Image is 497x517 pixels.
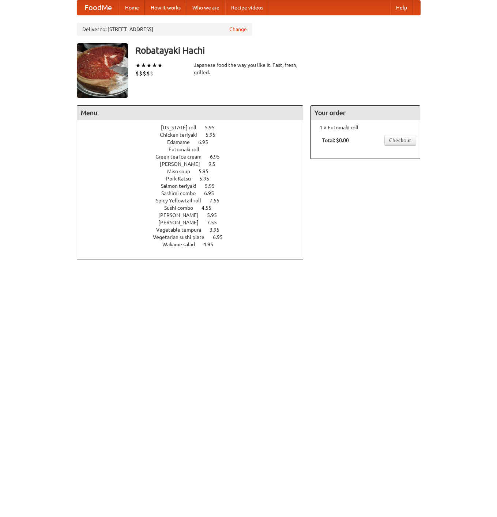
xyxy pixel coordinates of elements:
[166,176,223,182] a: Pork Katsu 5.95
[166,176,198,182] span: Pork Katsu
[213,234,230,240] span: 6.95
[155,154,233,160] a: Green tea ice cream 6.95
[225,0,269,15] a: Recipe videos
[145,0,187,15] a: How it works
[155,154,209,160] span: Green tea ice cream
[203,242,221,247] span: 4.95
[187,0,225,15] a: Who we are
[156,227,208,233] span: Vegetable tempura
[146,61,152,69] li: ★
[146,69,150,77] li: $
[198,139,215,145] span: 6.95
[167,168,222,174] a: Miso soup 5.95
[199,176,217,182] span: 5.95
[135,69,139,77] li: $
[77,106,303,120] h4: Menu
[194,61,304,76] div: Japanese food the way you like it. Fast, fresh, grilled.
[167,139,197,145] span: Edamame
[164,205,225,211] a: Sushi combo 4.55
[210,154,227,160] span: 6.95
[167,139,222,145] a: Edamame 6.95
[141,61,146,69] li: ★
[208,161,223,167] span: 9.5
[199,168,216,174] span: 5.95
[156,227,233,233] a: Vegetable tempura 3.95
[390,0,413,15] a: Help
[315,124,416,131] li: 1 × Futomaki roll
[158,212,230,218] a: [PERSON_NAME] 5.95
[229,26,247,33] a: Change
[153,234,236,240] a: Vegetarian sushi plate 6.95
[167,168,197,174] span: Miso soup
[160,132,204,138] span: Chicken teriyaki
[119,0,145,15] a: Home
[150,69,154,77] li: $
[164,205,200,211] span: Sushi combo
[139,69,143,77] li: $
[77,0,119,15] a: FoodMe
[322,137,349,143] b: Total: $0.00
[157,61,163,69] li: ★
[153,234,212,240] span: Vegetarian sushi plate
[161,183,204,189] span: Salmon teriyaki
[207,220,224,225] span: 7.55
[161,190,203,196] span: Sashimi combo
[77,43,128,98] img: angular.jpg
[205,183,222,189] span: 5.95
[161,190,227,196] a: Sashimi combo 6.95
[161,125,204,130] span: [US_STATE] roll
[135,61,141,69] li: ★
[384,135,416,146] a: Checkout
[161,125,228,130] a: [US_STATE] roll 5.95
[156,198,208,204] span: Spicy Yellowtail roll
[169,147,207,152] span: Futomaki roll
[162,242,227,247] a: Wakame salad 4.95
[205,125,222,130] span: 5.95
[158,220,230,225] a: [PERSON_NAME] 7.55
[161,183,228,189] a: Salmon teriyaki 5.95
[158,220,206,225] span: [PERSON_NAME]
[202,205,219,211] span: 4.55
[156,198,233,204] a: Spicy Yellowtail roll 7.55
[207,212,224,218] span: 5.95
[160,132,229,138] a: Chicken teriyaki 5.95
[169,147,220,152] a: Futomaki roll
[77,23,252,36] div: Deliver to: [STREET_ADDRESS]
[206,132,223,138] span: 5.95
[158,212,206,218] span: [PERSON_NAME]
[152,61,157,69] li: ★
[204,190,221,196] span: 6.95
[135,43,421,58] h3: Robatayaki Hachi
[162,242,202,247] span: Wakame salad
[311,106,420,120] h4: Your order
[160,161,207,167] span: [PERSON_NAME]
[143,69,146,77] li: $
[210,198,227,204] span: 7.55
[160,161,229,167] a: [PERSON_NAME] 9.5
[210,227,227,233] span: 3.95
